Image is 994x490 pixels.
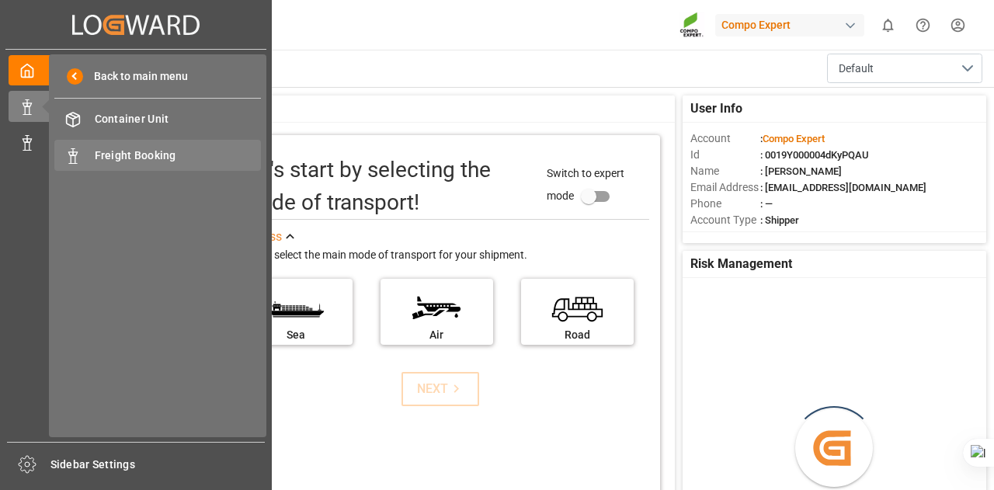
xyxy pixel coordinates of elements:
button: Compo Expert [715,10,871,40]
span: Email Address [690,179,760,196]
button: NEXT [401,372,479,406]
span: : [PERSON_NAME] [760,165,842,177]
span: Account [690,130,760,147]
span: : [EMAIL_ADDRESS][DOMAIN_NAME] [760,182,926,193]
img: Screenshot%202023-09-29%20at%2010.02.21.png_1712312052.png [679,12,704,39]
span: Compo Expert [763,133,825,144]
div: NEXT [417,380,464,398]
span: User Info [690,99,742,118]
span: Phone [690,196,760,212]
div: Sea [248,327,345,343]
span: Name [690,163,760,179]
span: Risk Management [690,255,792,273]
span: Freight Booking [95,148,262,164]
span: Default [839,61,874,77]
span: : [760,133,825,144]
div: Let's start by selecting the mode of transport! [240,154,532,219]
button: Help Center [905,8,940,43]
a: Freight Booking [54,140,261,170]
span: Switch to expert mode [547,167,624,202]
span: Container Unit [95,111,262,127]
button: open menu [827,54,982,83]
div: Air [388,327,485,343]
span: Back to main menu [83,68,188,85]
span: Id [690,147,760,163]
div: Compo Expert [715,14,864,36]
a: Container Unit [54,104,261,134]
div: Please select the main mode of transport for your shipment. [240,246,649,265]
div: Road [529,327,626,343]
span: : Shipper [760,214,799,226]
span: Sidebar Settings [50,457,266,473]
span: Account Type [690,212,760,228]
a: My Cockpit [9,55,263,85]
span: : 0019Y000004dKyPQAU [760,149,869,161]
span: : — [760,198,773,210]
button: show 0 new notifications [871,8,905,43]
a: Customer View [9,127,263,158]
